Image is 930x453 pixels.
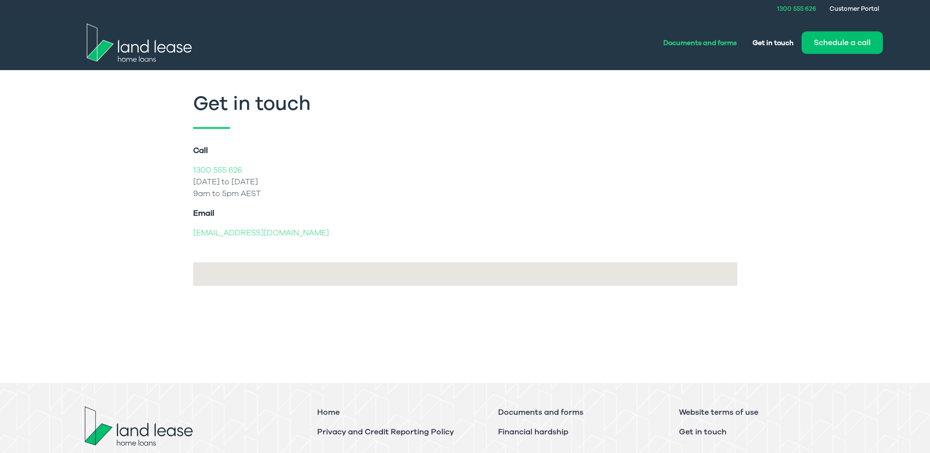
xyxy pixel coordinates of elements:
img: Land Lease Home Loans [87,24,192,62]
a: Home [317,407,340,418]
p: [DATE] to [DATE] 9am to 5pm AEST [193,164,737,200]
h2: Get in touch [193,94,737,129]
a: Documents and forms [498,407,583,418]
a: Website terms of use [679,407,758,418]
a: Financial hardship [498,427,568,437]
a: Documents and forms [655,34,745,52]
a: 1300 555 626 [777,4,816,13]
a: Customer Portal [829,4,879,13]
strong: Email [193,208,214,219]
iframe: Customer reviews powered by Trustpilot [193,309,737,383]
a: Get in touch [745,34,802,52]
a: 1300 555 626 [193,165,242,176]
img: Land Lease Home Loans [85,406,193,446]
strong: Call [193,145,208,156]
a: Get in touch [679,427,727,437]
button: Schedule a call [802,31,883,54]
a: Privacy and Credit Reporting Policy [317,427,454,437]
a: [EMAIL_ADDRESS][DOMAIN_NAME] [193,227,329,238]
